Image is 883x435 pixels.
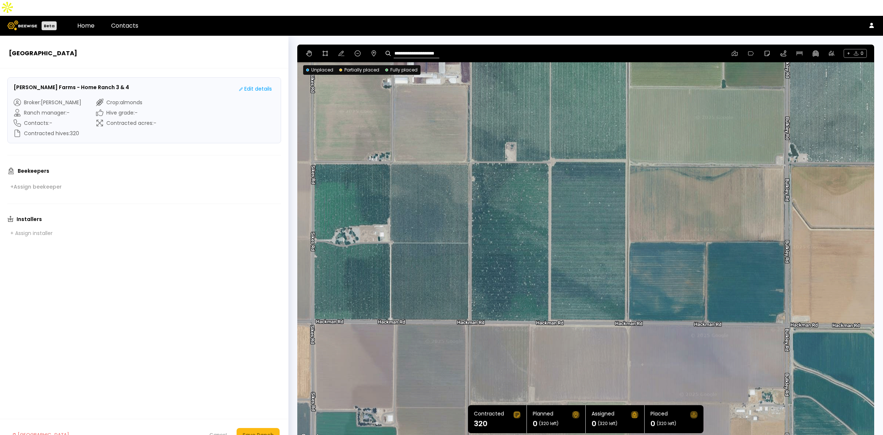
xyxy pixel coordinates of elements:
[96,99,156,106] div: Crop : almonds
[539,421,558,426] span: (320 left)
[650,411,668,418] div: Placed
[9,49,280,58] h2: [GEOGRAPHIC_DATA]
[17,217,42,222] h3: Installers
[14,119,81,127] div: Contacts : -
[339,67,379,73] div: Partially placed
[77,21,95,30] a: Home
[10,183,62,190] div: + Assign beekeeper
[598,421,617,426] span: (320 left)
[7,228,56,238] button: + Assign installer
[14,130,81,137] div: Contracted hives : 320
[474,420,487,427] h1: 320
[42,21,57,30] div: Beta
[533,411,553,418] div: Planned
[18,168,49,173] h3: Beekeepers
[657,421,676,426] span: (320 left)
[14,84,129,91] h3: [PERSON_NAME] Farms - Home Ranch 3 & 4
[592,411,614,418] div: Assigned
[96,109,156,116] div: Hive grade : -
[533,420,538,427] h1: 0
[14,109,81,116] div: Ranch manager : -
[592,420,596,427] h1: 0
[239,85,272,93] div: Edit details
[306,67,333,73] div: Unplaced
[111,21,138,30] a: Contacts
[385,67,418,73] div: Fully placed
[96,119,156,127] div: Contracted acres : -
[650,420,655,427] h1: 0
[7,21,37,30] img: Beewise logo
[7,182,65,192] button: +Assign beekeeper
[236,84,275,94] button: Edit details
[474,411,504,418] div: Contracted
[14,99,81,106] div: Broker : [PERSON_NAME]
[10,230,53,236] div: + Assign installer
[844,49,867,58] span: + 0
